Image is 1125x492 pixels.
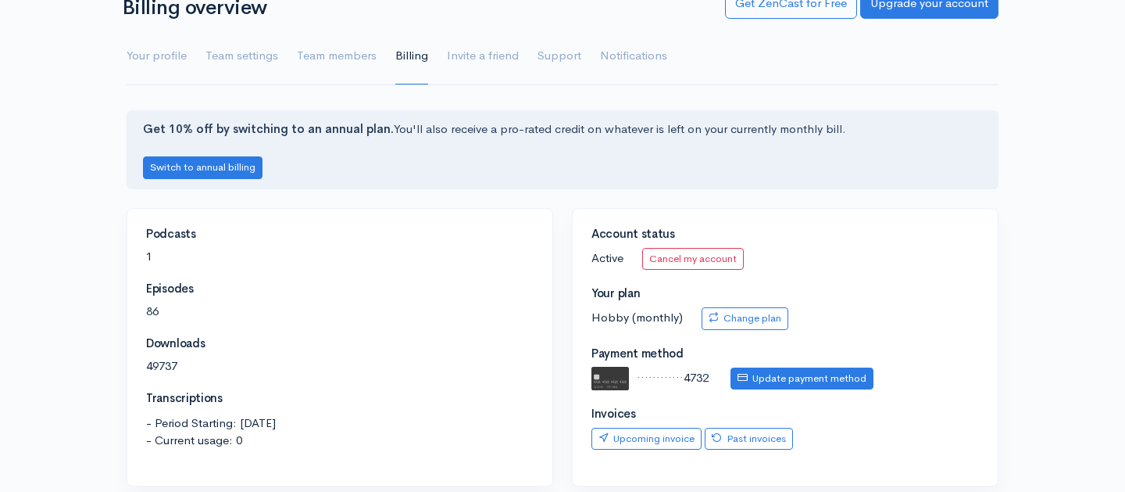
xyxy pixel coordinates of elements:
p: Hobby (monthly) [591,307,979,330]
div: You'll also receive a pro-rated credit on whatever is left on your currently monthly bill. [127,110,998,189]
p: 1 [146,248,534,266]
a: Change plan [702,307,788,330]
p: Active [591,248,979,271]
button: Switch to annual billing [143,156,262,179]
a: Cancel my account [642,248,744,271]
p: 49737 [146,357,534,375]
a: Support [537,28,581,84]
a: Switch to annual billing [143,159,262,174]
h4: Downloads [146,337,534,350]
a: Billing [395,28,428,84]
p: 86 [146,303,534,321]
h4: Episodes [146,282,534,296]
a: Upcoming invoice [591,428,702,451]
a: Update payment method [730,368,873,390]
a: Team members [297,28,377,84]
span: - Period Starting: [DATE] [146,415,534,433]
strong: Get 10% off by switching to an annual plan. [143,121,394,136]
img: default.svg [591,367,629,390]
h4: Account status [591,228,979,241]
h4: Transcriptions [146,392,534,405]
a: Notifications [600,28,667,84]
h4: Payment method [591,347,979,361]
span: - Current usage: 0 [146,432,534,450]
a: Your profile [127,28,187,84]
h4: Invoices [591,408,979,421]
a: Past invoices [705,428,793,451]
a: Invite a friend [447,28,519,84]
span: ············4732 [637,370,709,385]
a: Team settings [205,28,278,84]
h4: Podcasts [146,228,534,241]
h4: Your plan [591,287,979,300]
